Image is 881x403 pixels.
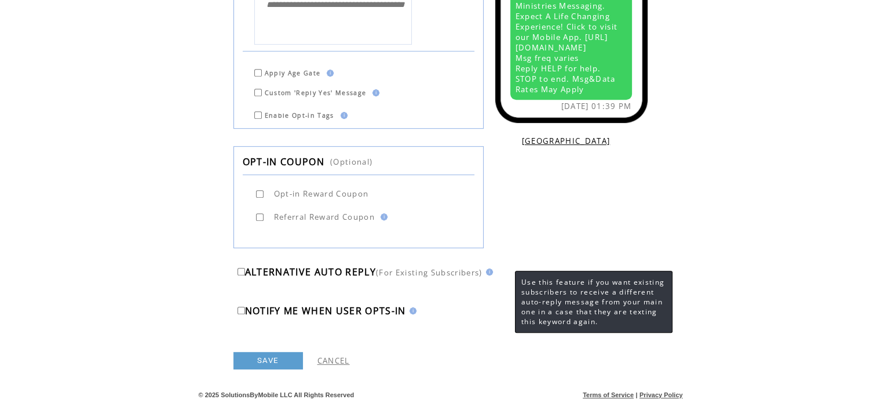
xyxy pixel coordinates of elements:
span: © 2025 SolutionsByMobile LLC All Rights Reserved [199,391,354,398]
span: ALTERNATIVE AUTO REPLY [245,266,376,278]
img: help.gif [337,112,348,119]
span: Referral Reward Coupon [274,212,375,222]
img: help.gif [482,268,493,275]
a: Terms of Service [583,391,634,398]
span: Apply Age Gate [265,69,321,77]
span: (Optional) [330,157,372,167]
a: SAVE [233,352,303,369]
img: help.gif [377,213,388,220]
span: Use this feature if you want existing subscribers to receive a different auto-reply message from ... [521,277,664,326]
span: Enable Opt-in Tags [265,111,334,119]
span: OPT-IN COUPON [243,155,324,168]
a: CANCEL [317,355,350,366]
a: Privacy Policy [639,391,683,398]
span: NOTIFY ME WHEN USER OPTS-IN [245,304,406,317]
img: help.gif [406,307,416,314]
a: [GEOGRAPHIC_DATA] [522,136,611,146]
span: Opt-in Reward Coupon [274,188,369,199]
span: (For Existing Subscribers) [376,267,482,278]
img: help.gif [323,70,334,77]
span: Custom 'Reply Yes' Message [265,89,367,97]
span: | [635,391,637,398]
img: help.gif [369,89,379,96]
